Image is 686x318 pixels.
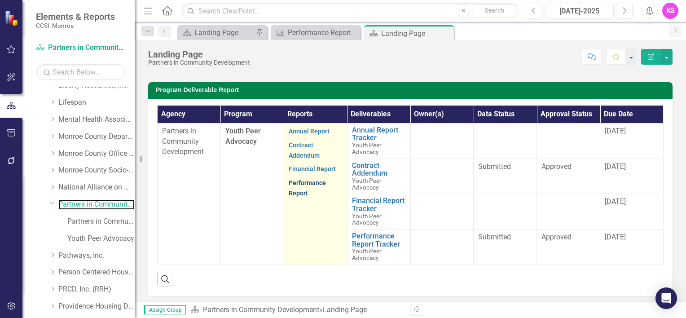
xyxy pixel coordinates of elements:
[472,4,517,17] button: Search
[541,233,572,241] span: Approved
[225,127,261,146] span: Youth Peer Advocacy
[352,177,382,191] span: Youth Peer Advocacy
[381,28,452,39] div: Landing Page
[203,305,319,314] a: Partners in Community Development
[352,197,406,212] a: Financial Report Tracker
[662,3,678,19] button: KS
[347,230,410,265] td: Double-Click to Edit Right Click for Context Menu
[144,305,186,314] span: Assign Group
[182,3,519,19] input: Search ClearPoint...
[156,87,668,93] h3: Program Deliverable Report
[67,216,135,227] a: Partners in Community Development (MCOMH Internal)
[58,301,135,312] a: Providence Housing Development Corporation
[36,22,115,29] small: CCSI: Monroe
[289,128,330,135] a: Annual Report
[36,43,126,53] a: Partners in Community Development
[655,287,677,309] div: Open Intercom Messenger
[474,159,537,194] td: Double-Click to Edit
[410,123,474,159] td: Double-Click to Edit
[148,59,250,66] div: Partners in Community Development
[273,27,358,38] a: Performance Report
[288,27,358,38] div: Performance Report
[190,305,404,315] div: »
[58,251,135,261] a: Pathways, Inc.
[36,64,126,80] input: Search Below...
[352,232,406,248] a: Performance Report Tracker
[289,141,320,159] a: Contract Addendum
[158,123,221,265] td: Double-Click to Edit
[58,149,135,159] a: Monroe County Office of Mental Health
[36,11,115,22] span: Elements & Reports
[605,162,626,171] span: [DATE]
[605,233,626,241] span: [DATE]
[58,165,135,176] a: Monroe County Socio-Legal Center
[58,182,135,193] a: National Alliance on Mental Illness
[537,159,600,194] td: Double-Click to Edit
[410,159,474,194] td: Double-Click to Edit
[352,247,382,261] span: Youth Peer Advocacy
[352,162,406,177] a: Contract Addendum
[352,126,406,142] a: Annual Report Tracker
[545,3,614,19] button: [DATE]-2025
[347,194,410,230] td: Double-Click to Edit Right Click for Context Menu
[284,123,347,265] td: Double-Click to Edit
[58,199,135,210] a: Partners in Community Development
[410,194,474,230] td: Double-Click to Edit
[352,141,382,155] span: Youth Peer Advocacy
[478,162,511,171] span: Submitted
[474,123,537,159] td: Double-Click to Edit
[4,10,20,26] img: ClearPoint Strategy
[605,197,626,206] span: [DATE]
[194,27,254,38] div: Landing Page
[180,27,254,38] a: Landing Page
[289,165,336,172] a: Financial Report
[58,132,135,142] a: Monroe County Department of Social Services
[478,233,511,241] span: Submitted
[67,234,135,244] a: Youth Peer Advocacy
[58,267,135,278] a: Person Centered Housing Options, Inc.
[600,194,664,230] td: Double-Click to Edit
[537,123,600,159] td: Double-Click to Edit
[162,126,216,157] p: Partners in Community Development
[474,194,537,230] td: Double-Click to Edit
[600,123,664,159] td: Double-Click to Edit
[58,97,135,108] a: Lifespan
[58,115,135,125] a: Mental Health Association
[347,123,410,159] td: Double-Click to Edit Right Click for Context Menu
[148,49,250,59] div: Landing Page
[474,230,537,265] td: Double-Click to Edit
[541,162,572,171] span: Approved
[485,7,504,14] span: Search
[410,230,474,265] td: Double-Click to Edit
[600,159,664,194] td: Double-Click to Edit
[548,6,611,17] div: [DATE]-2025
[537,230,600,265] td: Double-Click to Edit
[58,284,135,295] a: PRCD, Inc. (RRH)
[600,230,664,265] td: Double-Click to Edit
[347,159,410,194] td: Double-Click to Edit Right Click for Context Menu
[323,305,367,314] div: Landing Page
[352,212,382,226] span: Youth Peer Advocacy
[537,194,600,230] td: Double-Click to Edit
[289,179,326,197] a: Performance Report
[605,127,626,135] span: [DATE]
